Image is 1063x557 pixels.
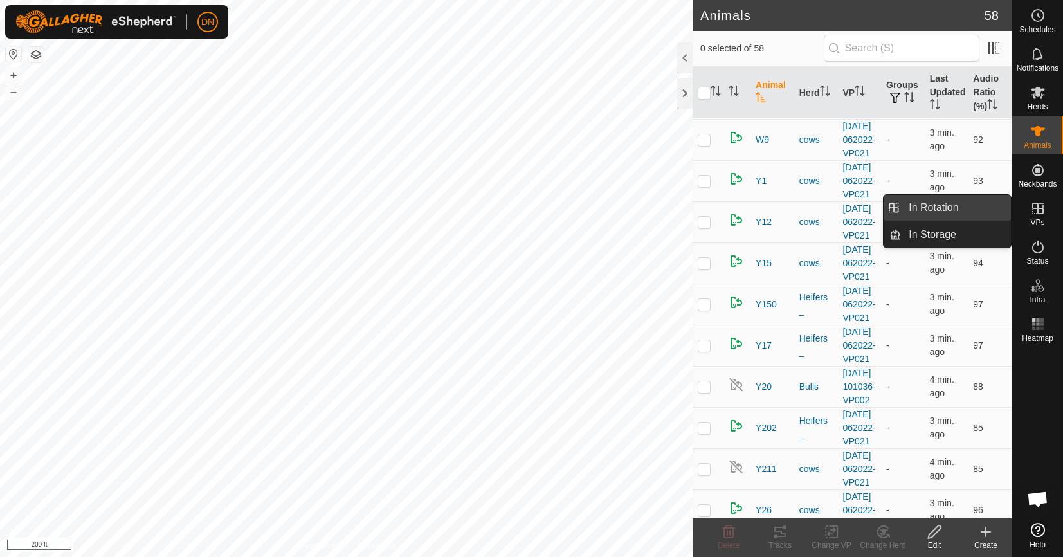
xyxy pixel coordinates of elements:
[729,500,744,516] img: returning on
[973,299,983,309] span: 97
[6,68,21,83] button: +
[6,46,21,62] button: Reset Map
[729,87,739,98] p-sorticon: Activate to sort
[985,6,999,25] span: 58
[901,195,1011,221] a: In Rotation
[930,101,940,111] p-sorticon: Activate to sort
[1017,64,1058,72] span: Notifications
[842,286,875,323] a: [DATE] 062022-VP021
[973,464,983,474] span: 85
[756,421,777,435] span: Y202
[884,222,1011,248] li: In Storage
[756,133,769,147] span: W9
[756,504,772,517] span: Y26
[799,462,833,476] div: cows
[909,227,956,242] span: In Storage
[881,160,925,201] td: -
[1030,296,1045,304] span: Infra
[901,222,1011,248] a: In Storage
[842,368,875,405] a: [DATE] 101036-VP002
[881,201,925,242] td: -
[729,253,744,269] img: returning on
[729,459,744,475] img: returning off
[729,171,744,187] img: returning on
[881,448,925,489] td: -
[799,414,833,441] div: Heifers_
[799,291,833,318] div: Heifers_
[1019,26,1055,33] span: Schedules
[842,244,875,282] a: [DATE] 062022-VP021
[973,505,983,515] span: 96
[842,450,875,488] a: [DATE] 062022-VP021
[837,67,881,119] th: VP
[973,340,983,351] span: 97
[855,87,865,98] p-sorticon: Activate to sort
[842,203,875,241] a: [DATE] 062022-VP021
[754,540,806,551] div: Tracks
[756,257,772,270] span: Y15
[750,67,794,119] th: Animal
[1027,103,1048,111] span: Herds
[987,101,997,111] p-sorticon: Activate to sort
[6,84,21,100] button: –
[806,540,857,551] div: Change VP
[1012,518,1063,554] a: Help
[842,409,875,446] a: [DATE] 062022-VP021
[756,94,766,104] p-sorticon: Activate to sort
[756,215,772,229] span: Y12
[15,10,176,33] img: Gallagher Logo
[729,295,744,310] img: returning on
[711,87,721,98] p-sorticon: Activate to sort
[201,15,214,29] span: DN
[909,540,960,551] div: Edit
[973,176,983,186] span: 93
[718,541,740,550] span: Delete
[824,35,979,62] input: Search (S)
[1022,334,1053,342] span: Heatmap
[799,332,833,359] div: Heifers_
[729,418,744,434] img: returning on
[799,257,833,270] div: cows
[973,381,983,392] span: 88
[930,457,954,480] span: Sep 7, 2025, 5:03 PM
[794,67,838,119] th: Herd
[973,258,983,268] span: 94
[28,47,44,62] button: Map Layers
[857,540,909,551] div: Change Herd
[930,374,954,398] span: Sep 7, 2025, 5:03 PM
[729,336,744,351] img: returning on
[359,540,397,552] a: Contact Us
[968,67,1012,119] th: Audio Ratio (%)
[884,195,1011,221] li: In Rotation
[842,491,875,529] a: [DATE] 062022-VP021
[930,498,954,522] span: Sep 7, 2025, 5:03 PM
[756,298,777,311] span: Y150
[729,212,744,228] img: returning on
[881,242,925,284] td: -
[881,119,925,160] td: -
[842,327,875,364] a: [DATE] 062022-VP021
[930,415,954,439] span: Sep 7, 2025, 5:03 PM
[1019,480,1057,518] div: Open chat
[756,174,767,188] span: Y1
[820,87,830,98] p-sorticon: Activate to sort
[960,540,1012,551] div: Create
[973,423,983,433] span: 85
[799,215,833,229] div: cows
[909,200,958,215] span: In Rotation
[700,8,985,23] h2: Animals
[881,67,925,119] th: Groups
[729,130,744,145] img: returning on
[930,251,954,275] span: Sep 7, 2025, 5:03 PM
[930,127,954,151] span: Sep 7, 2025, 5:03 PM
[1024,142,1051,149] span: Animals
[1026,257,1048,265] span: Status
[881,366,925,407] td: -
[756,462,777,476] span: Y211
[1030,219,1044,226] span: VPs
[799,133,833,147] div: cows
[729,377,744,392] img: returning off
[881,407,925,448] td: -
[756,380,772,394] span: Y20
[881,284,925,325] td: -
